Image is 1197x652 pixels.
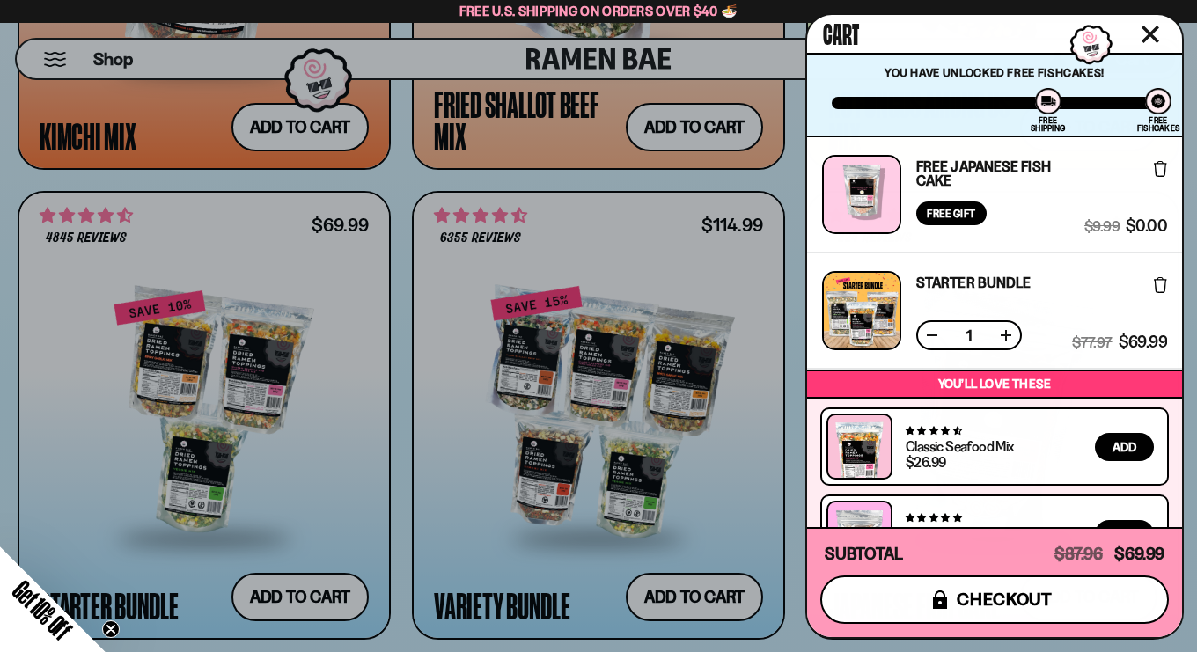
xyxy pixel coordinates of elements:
button: Add [1095,520,1154,548]
span: $0.00 [1126,218,1167,234]
span: Get 10% Off [8,575,77,644]
button: Close teaser [102,620,120,638]
button: Add [1095,433,1154,461]
span: checkout [957,590,1053,609]
span: $69.99 [1119,334,1167,350]
p: You have unlocked Free Fishcakes! [832,65,1157,79]
span: $77.97 [1072,334,1112,350]
div: $26.99 [906,455,945,469]
span: $87.96 [1054,544,1103,564]
div: Free Fishcakes [1137,116,1180,132]
span: Add [1113,441,1136,453]
a: Free Japanese Fish Cake [916,159,1084,187]
a: Classic Seafood Mix [906,437,1014,455]
span: 1 [955,328,983,342]
a: Starter Bundle [916,275,1031,289]
span: $69.99 [1114,544,1164,564]
a: Japanese Fish Cake [906,524,1014,542]
span: $9.99 [1084,218,1120,234]
p: You’ll love these [811,376,1178,392]
span: 4.68 stars [906,425,961,436]
span: Cart [823,14,859,49]
span: 4.76 stars [906,512,961,524]
h4: Subtotal [825,546,903,563]
div: Free Shipping [1031,116,1065,132]
div: Free Gift [916,201,987,225]
span: Free U.S. Shipping on Orders over $40 🍜 [459,3,738,19]
button: checkout [820,575,1169,624]
button: Close cart [1137,21,1164,48]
